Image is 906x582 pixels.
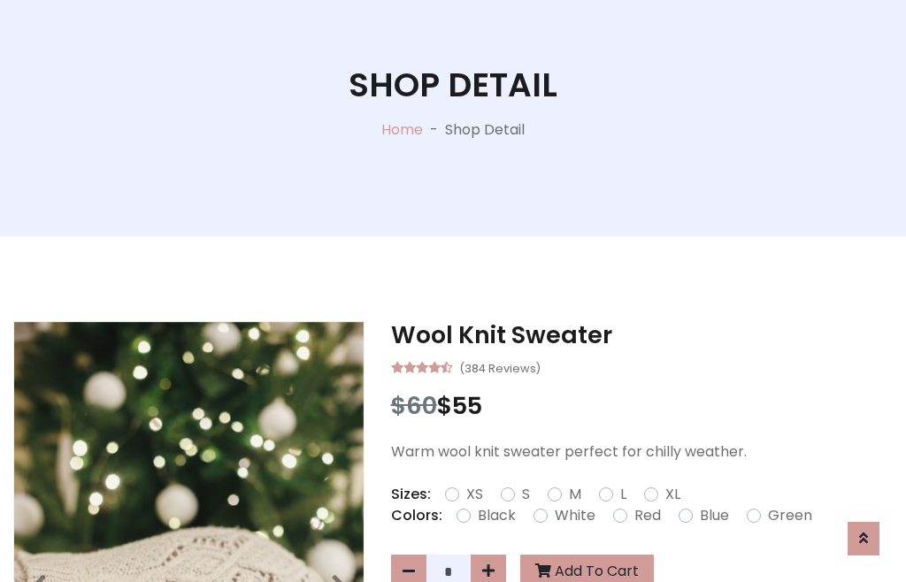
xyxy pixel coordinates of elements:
[391,441,893,463] p: Warm wool knit sweater perfect for chilly weather.
[466,484,483,505] label: XS
[665,484,680,505] label: XL
[634,505,661,526] label: Red
[391,484,431,505] p: Sizes:
[522,484,530,505] label: S
[555,505,595,526] label: White
[459,356,541,378] small: (384 Reviews)
[391,505,442,526] p: Colors:
[391,321,893,349] h3: Wool Knit Sweater
[620,484,626,505] label: L
[768,505,812,526] label: Green
[445,119,525,141] p: Shop Detail
[569,484,581,505] label: M
[391,392,893,420] h3: $
[452,389,482,422] span: 55
[381,119,423,140] a: Home
[700,505,729,526] label: Blue
[391,389,437,422] span: $60
[478,505,516,526] label: Black
[423,119,445,141] p: -
[349,65,557,105] h1: Shop Detail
